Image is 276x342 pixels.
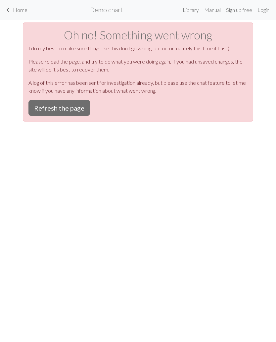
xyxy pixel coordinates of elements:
h1: Oh no! Something went wrong [28,28,248,42]
button: Refresh the page [28,100,90,116]
p: I do my best to make sure things like this don't go wrong, but unfortuantely this time it has :( [28,44,248,52]
a: Library [180,3,202,17]
span: keyboard_arrow_left [4,5,12,15]
p: A log of this error has been sent for investigation already, but please use the chat feature to l... [28,79,248,95]
a: Login [255,3,272,17]
h2: Demo chart [90,6,123,14]
p: Please reload the page, and try to do what you were doing again. If you had unsaved changes, the ... [28,58,248,73]
a: Home [4,4,27,16]
a: Manual [202,3,223,17]
a: Sign up free [223,3,255,17]
span: Home [13,7,27,13]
